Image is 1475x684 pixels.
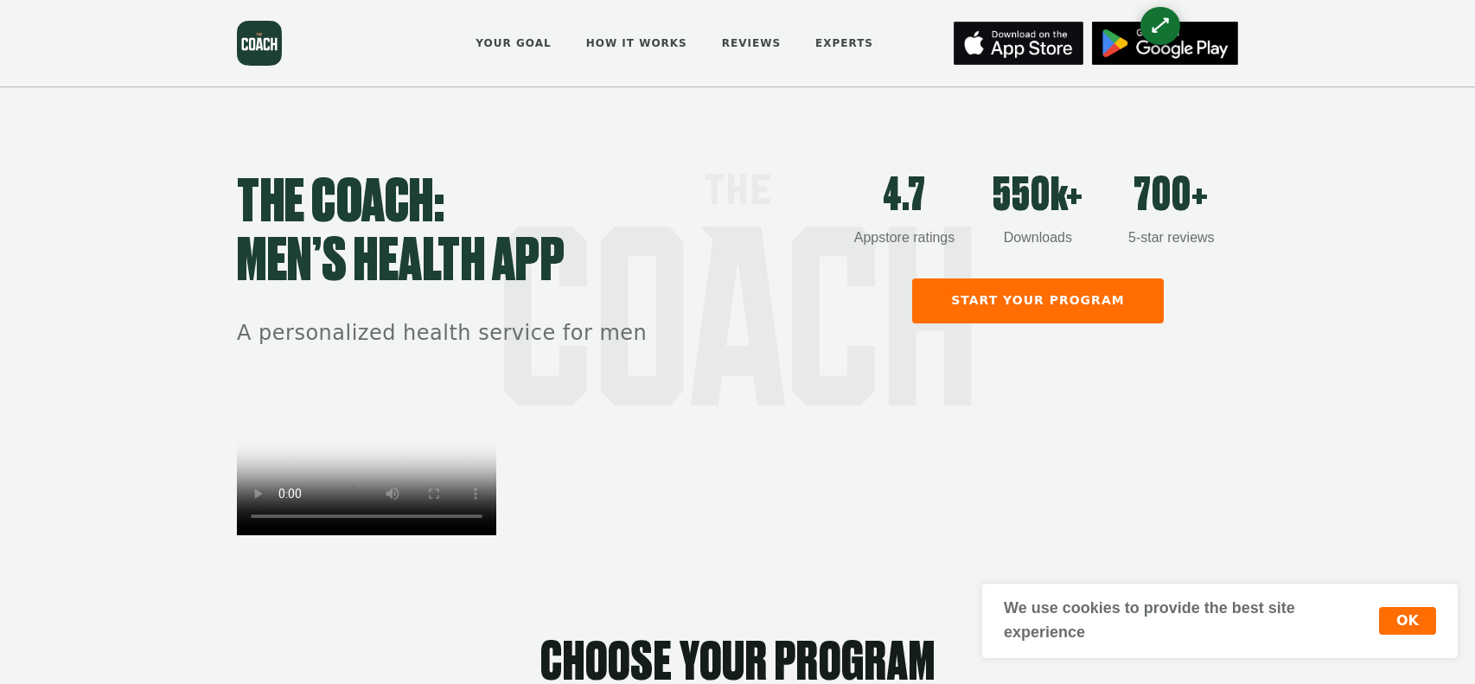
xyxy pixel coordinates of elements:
button: OK [1379,607,1436,635]
a: How it works [580,25,693,62]
a: Your goal [469,25,557,62]
a: Experts [809,25,879,62]
img: the coach logo [237,21,282,66]
img: App Store button [1092,22,1238,65]
div: We use cookies to provide the best site experience [1004,597,1379,645]
h1: THE COACH: men’s health app [237,174,838,291]
div: 700+ [1105,174,1238,219]
div: 5-star reviews [1105,227,1238,248]
div: ⟷ [1145,10,1175,41]
div: 550k+ [971,174,1104,219]
h2: A personalized health service for men [237,319,838,348]
a: the Coach homepage [237,21,282,66]
a: Reviews [716,25,787,62]
div: Downloads [971,227,1104,248]
img: App Store button [954,22,1083,65]
div: 4.7 [838,174,971,219]
a: Start your program [912,278,1164,323]
div: Appstore ratings [838,227,971,248]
